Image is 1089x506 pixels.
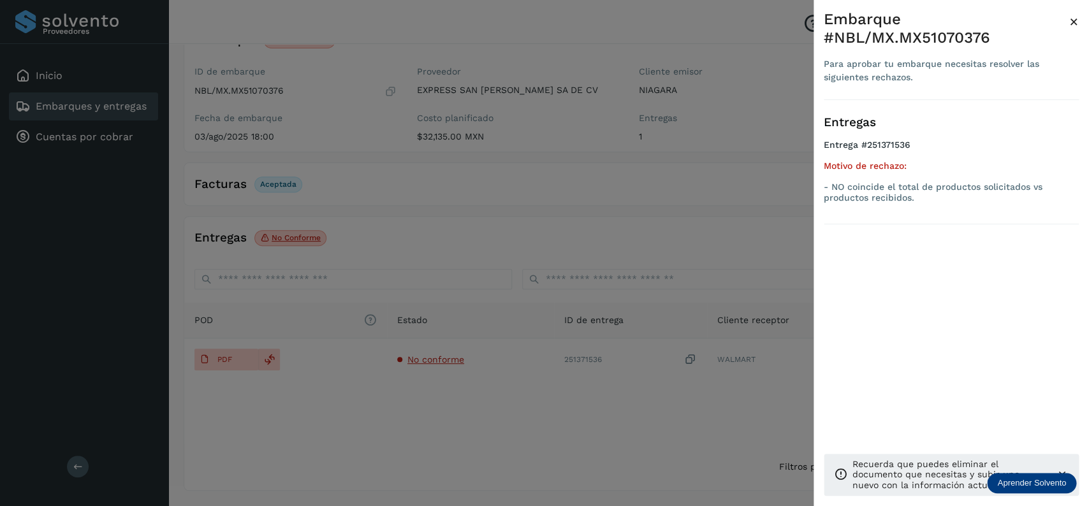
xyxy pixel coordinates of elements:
p: Aprender Solvento [997,478,1066,488]
p: - NO coincide el total de productos solicitados vs productos recibidos. [824,182,1079,203]
h3: Entregas [824,115,1079,130]
span: × [1069,13,1079,31]
button: Close [1069,10,1079,33]
div: Para aprobar tu embarque necesitas resolver las siguientes rechazos. [824,57,1069,84]
div: Aprender Solvento [987,473,1076,493]
p: Recuerda que puedes eliminar el documento que necesitas y subir uno nuevo con la información actu... [852,459,1046,491]
h4: Entrega #251371536 [824,140,1079,161]
h5: Motivo de rechazo: [824,161,1079,171]
div: Embarque #NBL/MX.MX51070376 [824,10,1069,47]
